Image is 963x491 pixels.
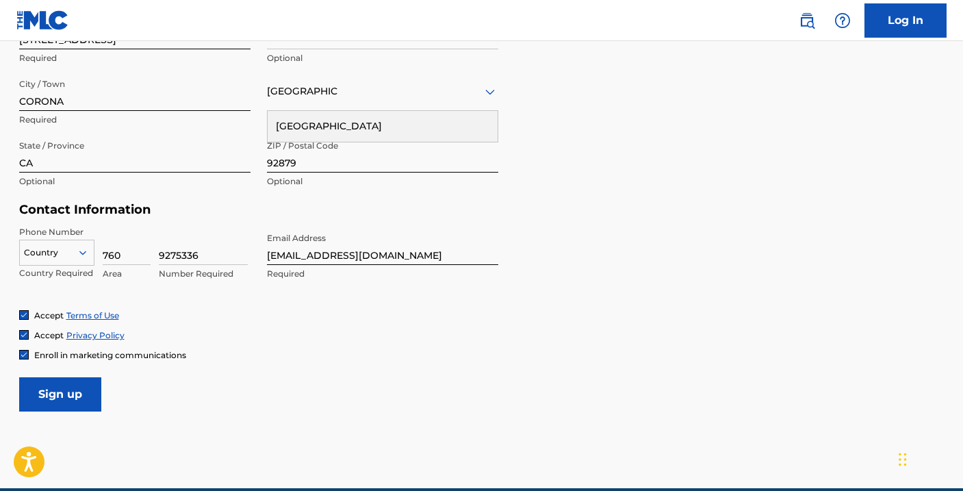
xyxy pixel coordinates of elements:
[19,377,101,412] input: Sign up
[19,267,94,279] p: Country Required
[34,310,64,320] span: Accept
[19,52,251,64] p: Required
[799,12,815,29] img: search
[16,10,69,30] img: MLC Logo
[159,268,248,280] p: Number Required
[268,111,498,142] div: [GEOGRAPHIC_DATA]
[793,7,821,34] a: Public Search
[34,350,186,360] span: Enroll in marketing communications
[267,52,498,64] p: Optional
[19,202,498,218] h5: Contact Information
[267,268,498,280] p: Required
[829,7,856,34] div: Help
[899,439,907,480] div: Drag
[895,425,963,491] iframe: Chat Widget
[864,3,947,38] a: Log In
[834,12,851,29] img: help
[66,310,119,320] a: Terms of Use
[66,330,125,340] a: Privacy Policy
[34,330,64,340] span: Accept
[19,114,251,126] p: Required
[103,268,151,280] p: Area
[20,351,28,359] img: checkbox
[20,311,28,319] img: checkbox
[267,175,498,188] p: Optional
[19,175,251,188] p: Optional
[20,331,28,339] img: checkbox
